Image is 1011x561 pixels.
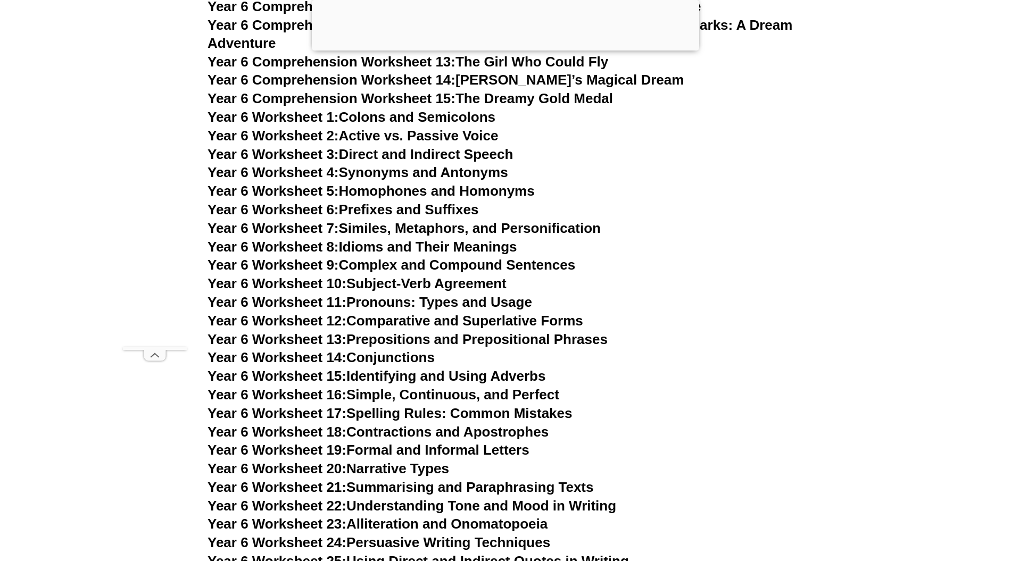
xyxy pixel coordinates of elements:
[208,349,435,365] a: Year 6 Worksheet 14:Conjunctions
[208,331,346,347] span: Year 6 Worksheet 13:
[208,368,545,384] a: Year 6 Worksheet 15:Identifying and Using Adverbs
[208,275,346,291] span: Year 6 Worksheet 10:
[208,183,535,199] a: Year 6 Worksheet 5:Homophones and Homonyms
[208,405,346,421] span: Year 6 Worksheet 17:
[208,405,572,421] a: Year 6 Worksheet 17:Spelling Rules: Common Mistakes
[208,183,339,199] span: Year 6 Worksheet 5:
[208,17,792,51] a: Year 6 Comprehension Worksheet 12:[PERSON_NAME] and the Cave of Sharks: A Dream Adventure
[208,387,559,403] a: Year 6 Worksheet 16:Simple, Continuous, and Perfect
[208,442,529,458] a: Year 6 Worksheet 19:Formal and Informal Letters
[208,442,346,458] span: Year 6 Worksheet 19:
[208,128,498,144] a: Year 6 Worksheet 2:Active vs. Passive Voice
[208,257,575,273] a: Year 6 Worksheet 9:Complex and Compound Sentences
[208,368,346,384] span: Year 6 Worksheet 15:
[208,90,613,106] a: Year 6 Comprehension Worksheet 15:The Dreamy Gold Medal
[208,146,339,162] span: Year 6 Worksheet 3:
[208,17,455,33] span: Year 6 Comprehension Worksheet 12:
[208,239,517,255] a: Year 6 Worksheet 8:Idioms and Their Meanings
[208,331,608,347] a: Year 6 Worksheet 13:Prepositions and Prepositional Phrases
[208,220,339,236] span: Year 6 Worksheet 7:
[208,313,583,329] a: Year 6 Worksheet 12:Comparative and Superlative Forms
[208,424,549,440] a: Year 6 Worksheet 18:Contractions and Apostrophes
[208,498,346,514] span: Year 6 Worksheet 22:
[208,72,455,88] span: Year 6 Comprehension Worksheet 14:
[208,387,346,403] span: Year 6 Worksheet 16:
[208,460,449,476] a: Year 6 Worksheet 20:Narrative Types
[208,534,550,550] a: Year 6 Worksheet 24:Persuasive Writing Techniques
[208,479,593,495] a: Year 6 Worksheet 21:Summarising and Paraphrasing Texts
[208,109,495,125] a: Year 6 Worksheet 1:Colons and Semicolons
[208,349,346,365] span: Year 6 Worksheet 14:
[208,146,513,162] a: Year 6 Worksheet 3:Direct and Indirect Speech
[208,164,339,180] span: Year 6 Worksheet 4:
[208,72,684,88] a: Year 6 Comprehension Worksheet 14:[PERSON_NAME]’s Magical Dream
[208,202,339,217] span: Year 6 Worksheet 6:
[208,516,346,532] span: Year 6 Worksheet 23:
[208,516,548,532] a: Year 6 Worksheet 23:Alliteration and Onomatopoeia
[208,54,608,70] a: Year 6 Comprehension Worksheet 13:The Girl Who Could Fly
[208,498,616,514] a: Year 6 Worksheet 22:Understanding Tone and Mood in Writing
[208,164,508,180] a: Year 6 Worksheet 4:Synonyms and Antonyms
[208,90,455,106] span: Year 6 Comprehension Worksheet 15:
[208,128,339,144] span: Year 6 Worksheet 2:
[208,239,339,255] span: Year 6 Worksheet 8:
[208,294,346,310] span: Year 6 Worksheet 11:
[208,424,346,440] span: Year 6 Worksheet 18:
[208,109,339,125] span: Year 6 Worksheet 1:
[208,313,346,329] span: Year 6 Worksheet 12:
[208,202,478,217] a: Year 6 Worksheet 6:Prefixes and Suffixes
[123,28,187,347] iframe: Advertisement
[834,441,1011,561] iframe: Chat Widget
[208,294,532,310] a: Year 6 Worksheet 11:Pronouns: Types and Usage
[208,534,346,550] span: Year 6 Worksheet 24:
[208,275,507,291] a: Year 6 Worksheet 10:Subject-Verb Agreement
[208,479,346,495] span: Year 6 Worksheet 21:
[208,54,455,70] span: Year 6 Comprehension Worksheet 13:
[208,220,601,236] a: Year 6 Worksheet 7:Similes, Metaphors, and Personification
[208,460,346,476] span: Year 6 Worksheet 20:
[208,257,339,273] span: Year 6 Worksheet 9:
